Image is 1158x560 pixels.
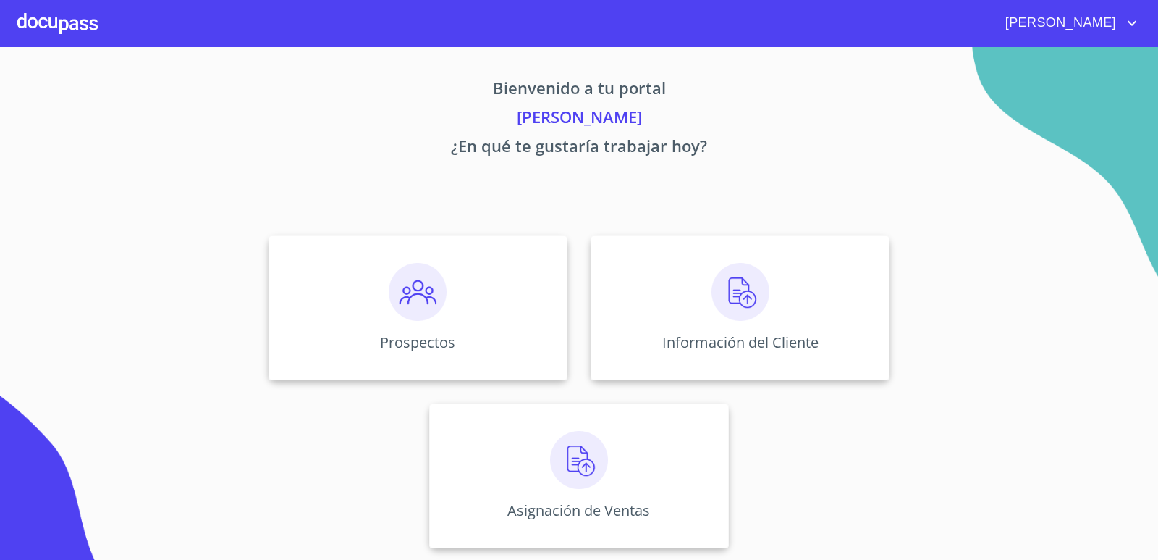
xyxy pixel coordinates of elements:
[133,105,1025,134] p: [PERSON_NAME]
[994,12,1123,35] span: [PERSON_NAME]
[550,431,608,489] img: carga.png
[711,263,769,321] img: carga.png
[380,333,455,352] p: Prospectos
[662,333,819,352] p: Información del Cliente
[133,134,1025,163] p: ¿En qué te gustaría trabajar hoy?
[507,501,650,520] p: Asignación de Ventas
[994,12,1141,35] button: account of current user
[389,263,447,321] img: prospectos.png
[133,76,1025,105] p: Bienvenido a tu portal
